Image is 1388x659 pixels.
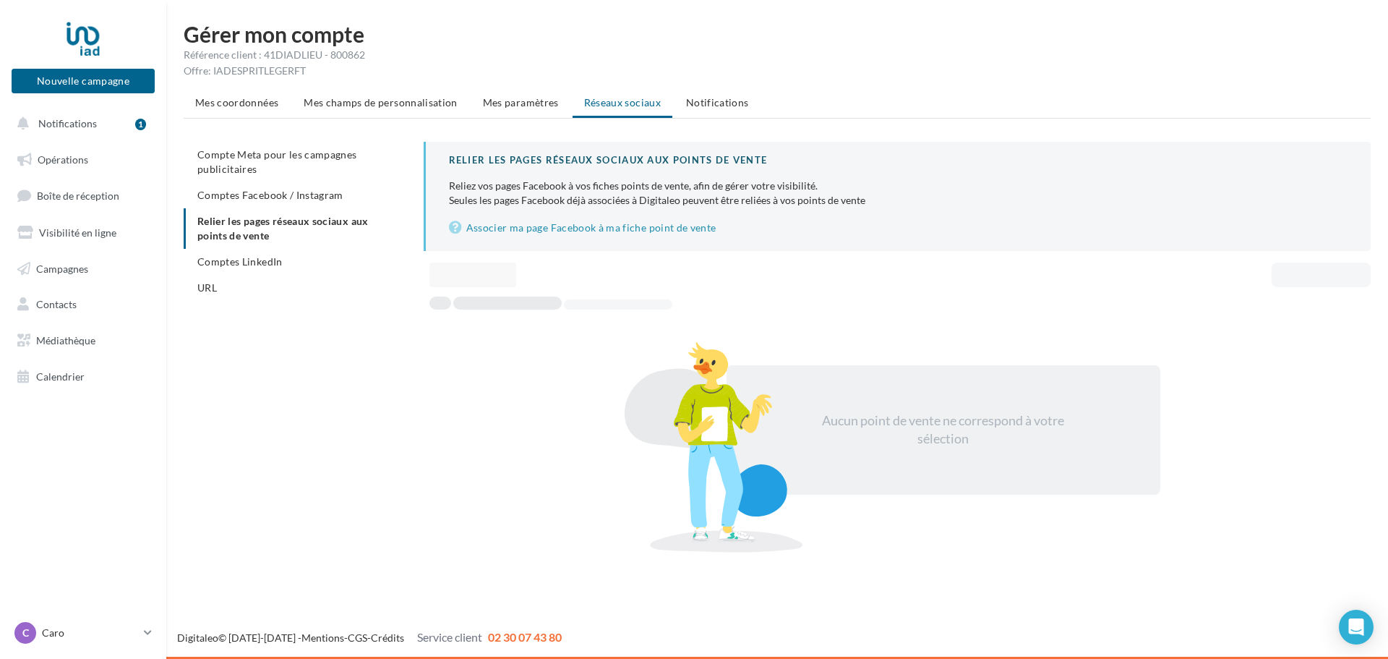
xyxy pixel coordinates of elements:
a: Médiathèque [9,326,158,356]
a: CGS [348,632,367,644]
span: Campagnes [36,262,88,274]
a: Campagnes [9,254,158,284]
span: Comptes LinkedIn [197,255,283,268]
span: Médiathèque [36,334,95,346]
span: Visibilité en ligne [39,226,116,239]
span: Boîte de réception [37,190,119,202]
p: Seules les pages Facebook déjà associées à Digitaleo peuvent être reliées à vos points de vente [449,179,1348,208]
div: Référence client : 41DIADLIEU - 800862 [184,48,1371,62]
a: Contacts [9,289,158,320]
button: Notifications 1 [9,109,152,139]
span: Mes champs de personnalisation [304,96,458,109]
button: Nouvelle campagne [12,69,155,93]
div: Offre: IADESPRITLEGERFT [184,64,1371,78]
a: Associer ma page Facebook à ma fiche point de vente [449,219,1348,237]
div: Reliez vos pages Facebook à vos fiches points de vente, afin de gérer votre visibilité. [449,179,1348,193]
span: Calendrier [36,370,85,383]
span: URL [197,281,217,294]
span: Mes paramètres [483,96,559,109]
span: C [22,626,29,640]
p: Caro [42,626,138,640]
a: Mentions [301,632,344,644]
a: Opérations [9,145,158,175]
span: Mes coordonnées [195,96,278,109]
div: Open Intercom Messenger [1339,610,1374,645]
span: Contacts [36,298,77,310]
span: Opérations [38,153,88,166]
a: Calendrier [9,362,158,392]
a: Boîte de réception [9,180,158,211]
div: 1 [135,119,146,130]
div: Aucun point de vente ne correspond à votre sélection [819,412,1068,448]
span: Notifications [38,117,97,129]
a: C Caro [12,619,155,647]
div: Relier les pages réseaux sociaux aux points de vente [449,153,1348,167]
a: Visibilité en ligne [9,218,158,248]
span: Service client [417,630,482,644]
a: Digitaleo [177,632,218,644]
span: Notifications [686,96,749,109]
h1: Gérer mon compte [184,23,1371,45]
span: © [DATE]-[DATE] - - - [177,632,562,644]
span: Comptes Facebook / Instagram [197,189,343,201]
span: 02 30 07 43 80 [488,630,562,644]
a: Crédits [371,632,404,644]
span: Compte Meta pour les campagnes publicitaires [197,148,357,175]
